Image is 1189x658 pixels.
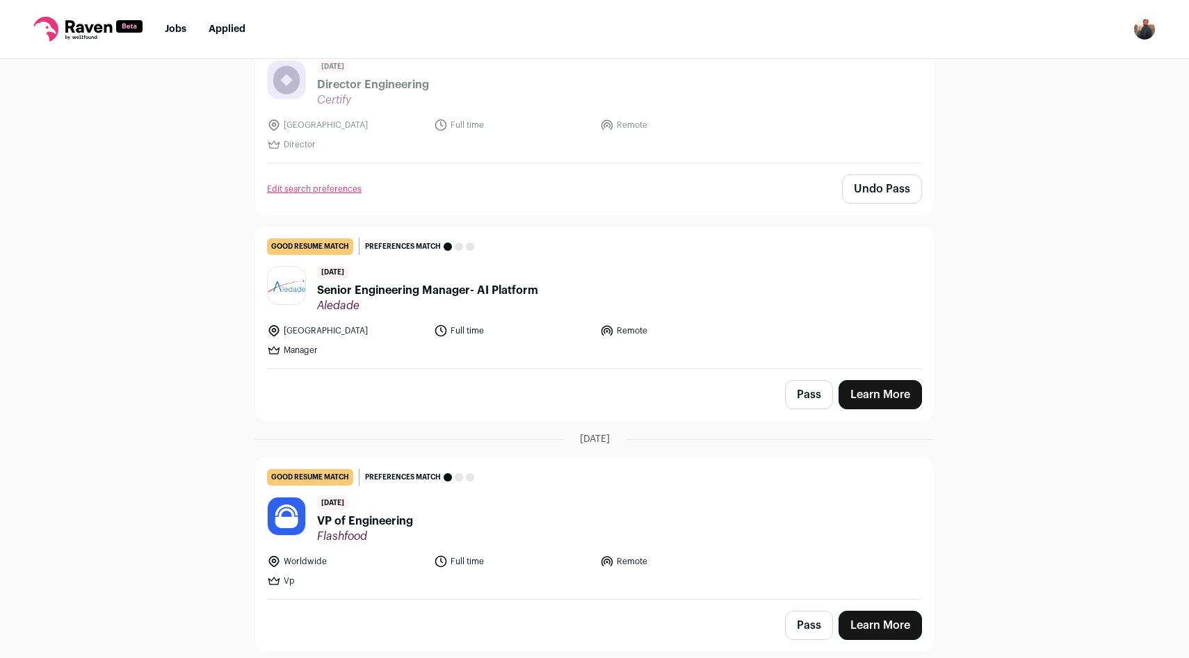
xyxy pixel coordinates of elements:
[267,343,426,357] li: Manager
[256,22,933,163] a: great resume match Preferences match [DATE] Director Engineering Certify [GEOGRAPHIC_DATA] Full t...
[317,60,348,74] span: [DATE]
[785,611,833,640] button: Pass
[267,138,426,151] li: Director
[365,240,441,254] span: Preferences match
[256,227,933,368] a: good resume match Preferences match [DATE] Senior Engineering Manager- AI Platform Aledade [GEOGR...
[580,432,610,446] span: [DATE]
[839,380,922,409] a: Learn More
[317,529,413,543] span: Flashfood
[267,324,426,338] li: [GEOGRAPHIC_DATA]
[165,24,186,34] a: Jobs
[317,513,413,529] span: VP of Engineering
[1133,18,1156,40] button: Open dropdown
[317,299,538,313] span: Aledade
[317,282,538,299] span: Senior Engineering Manager- AI Platform
[267,469,353,486] div: good resume match
[317,497,348,510] span: [DATE]
[434,324,592,338] li: Full time
[256,458,933,599] a: good resume match Preferences match [DATE] VP of Engineering Flashfood Worldwide Full time Remote Vp
[1133,18,1156,40] img: 121596-medium_jpg
[317,266,348,279] span: [DATE]
[842,174,922,204] button: Undo Pass
[434,554,592,568] li: Full time
[267,238,353,255] div: good resume match
[317,93,429,107] span: Certify
[839,611,922,640] a: Learn More
[267,574,426,588] li: Vp
[434,118,592,132] li: Full time
[365,470,441,484] span: Preferences match
[267,554,426,568] li: Worldwide
[600,118,759,132] li: Remote
[600,324,759,338] li: Remote
[267,118,426,132] li: [GEOGRAPHIC_DATA]
[785,380,833,409] button: Pass
[268,279,305,293] img: 872ed3c5d3d04980a3463b7bfa37b263b682a77eaba13eb362730722b187098f.jpg
[268,497,305,535] img: 3cdffa2681c52d6299c9a18500431b2b7cf47de5f307c672306ca19820052677.jpg
[268,61,305,99] img: 0df37a5a189d836b5e375ea72129b91d977ba89b560b4f6bb207f7635286bea7.jpg
[267,183,362,195] a: Edit search preferences
[317,76,429,93] span: Director Engineering
[209,24,245,34] a: Applied
[600,554,759,568] li: Remote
